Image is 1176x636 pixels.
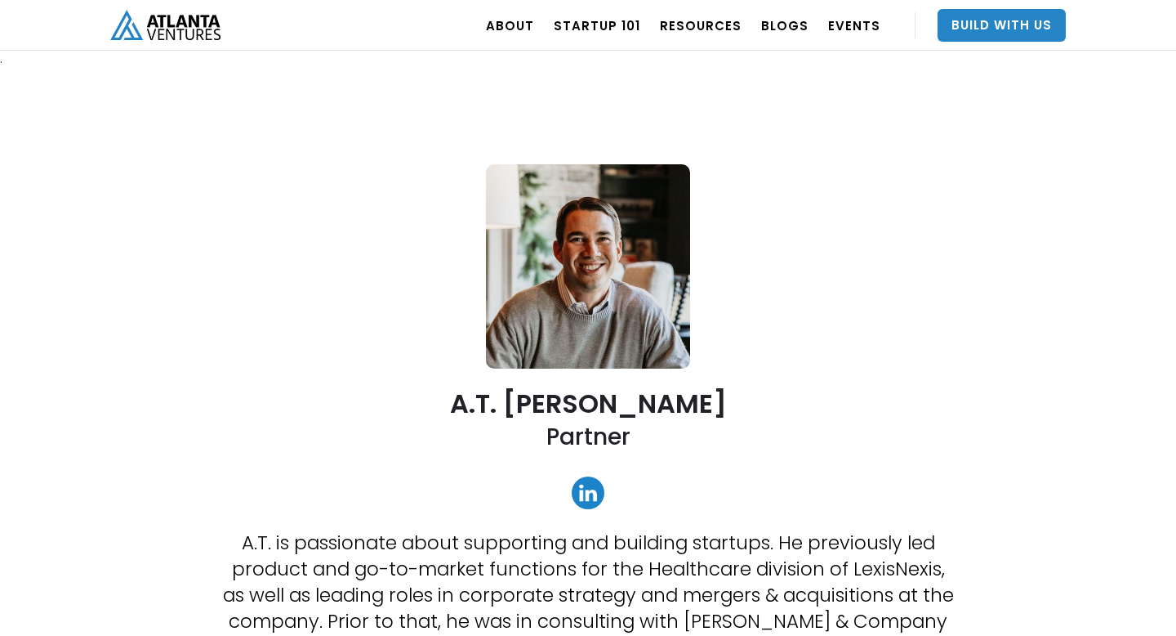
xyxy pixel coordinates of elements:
h2: Partner [546,422,630,452]
a: RESOURCES [660,2,742,48]
a: BLOGS [761,2,808,48]
a: Startup 101 [554,2,640,48]
a: Build With Us [938,9,1066,42]
a: ABOUT [486,2,534,48]
a: EVENTS [828,2,880,48]
h2: A.T. [PERSON_NAME] [450,389,727,418]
